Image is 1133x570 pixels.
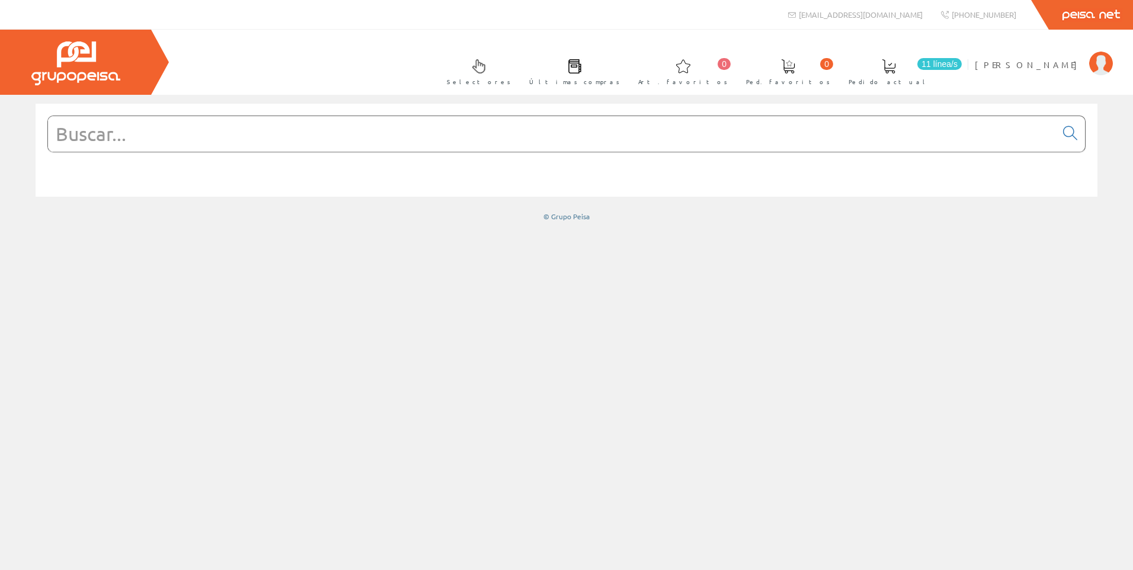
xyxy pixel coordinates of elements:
span: Art. favoritos [638,76,728,88]
span: Pedido actual [849,76,929,88]
input: Buscar... [48,116,1056,152]
span: Últimas compras [529,76,620,88]
span: 0 [718,58,731,70]
div: © Grupo Peisa [36,212,1097,222]
span: 11 línea/s [917,58,962,70]
span: Selectores [447,76,511,88]
a: [PERSON_NAME] [975,49,1113,60]
a: Últimas compras [517,49,626,92]
span: [PERSON_NAME] [975,59,1083,71]
span: 0 [820,58,833,70]
span: [EMAIL_ADDRESS][DOMAIN_NAME] [799,9,923,20]
span: Ped. favoritos [746,76,830,88]
img: Grupo Peisa [31,41,120,85]
a: 11 línea/s Pedido actual [837,49,965,92]
a: Selectores [435,49,517,92]
span: [PHONE_NUMBER] [952,9,1016,20]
